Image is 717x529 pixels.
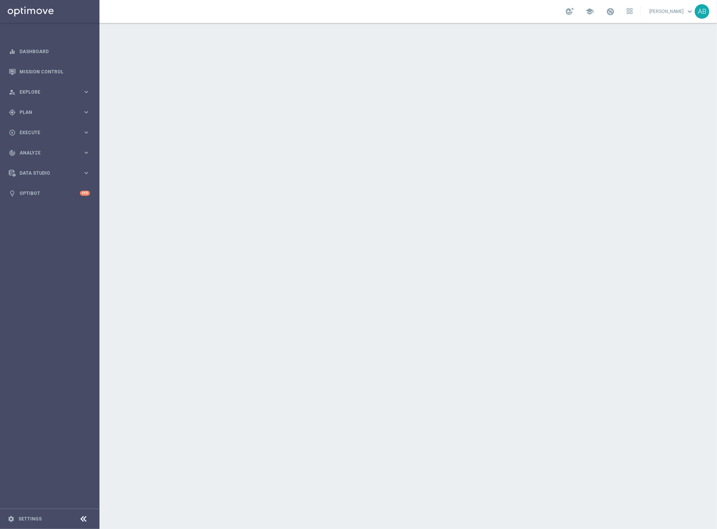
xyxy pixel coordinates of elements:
[9,41,90,62] div: Dashboard
[9,183,90,203] div: Optibot
[20,110,83,115] span: Plan
[9,190,16,197] i: lightbulb
[585,7,594,16] span: school
[686,7,694,16] span: keyboard_arrow_down
[9,109,16,116] i: gps_fixed
[8,170,90,176] button: Data Studio keyboard_arrow_right
[20,62,90,82] a: Mission Control
[9,170,83,177] div: Data Studio
[9,109,83,116] div: Plan
[8,516,15,523] i: settings
[83,109,90,116] i: keyboard_arrow_right
[83,149,90,156] i: keyboard_arrow_right
[8,130,90,136] button: play_circle_outline Execute keyboard_arrow_right
[9,48,16,55] i: equalizer
[9,149,16,156] i: track_changes
[695,4,709,19] div: AB
[20,151,83,155] span: Analyze
[20,171,83,175] span: Data Studio
[20,130,83,135] span: Execute
[18,517,42,521] a: Settings
[8,69,90,75] button: Mission Control
[20,90,83,94] span: Explore
[80,191,90,196] div: +10
[83,169,90,177] i: keyboard_arrow_right
[9,89,16,96] i: person_search
[8,89,90,95] button: person_search Explore keyboard_arrow_right
[8,150,90,156] button: track_changes Analyze keyboard_arrow_right
[9,149,83,156] div: Analyze
[8,109,90,115] button: gps_fixed Plan keyboard_arrow_right
[9,62,90,82] div: Mission Control
[83,88,90,96] i: keyboard_arrow_right
[8,49,90,55] button: equalizer Dashboard
[8,190,90,196] button: lightbulb Optibot +10
[9,89,83,96] div: Explore
[83,129,90,136] i: keyboard_arrow_right
[9,129,16,136] i: play_circle_outline
[649,6,695,17] a: [PERSON_NAME]keyboard_arrow_down
[20,41,90,62] a: Dashboard
[20,183,80,203] a: Optibot
[9,129,83,136] div: Execute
